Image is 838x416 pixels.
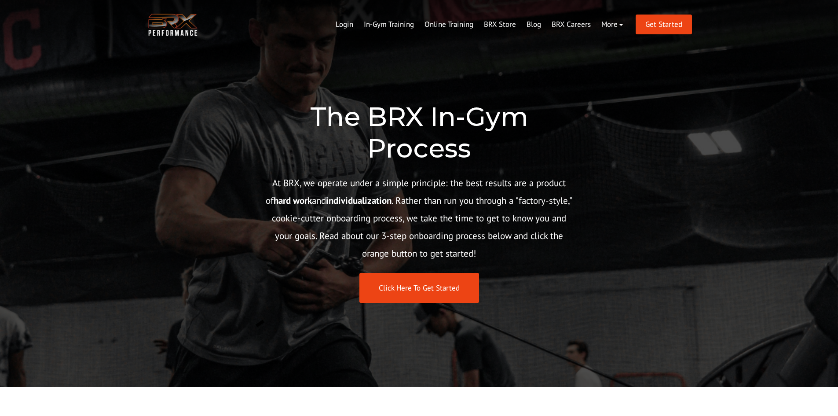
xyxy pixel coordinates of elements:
div: Navigation Menu [330,14,628,35]
a: BRX Careers [546,14,596,35]
a: Get Started [636,15,692,34]
a: BRX Store [479,14,521,35]
a: In-Gym Training [359,14,419,35]
a: Blog [521,14,546,35]
span: At BRX, we operate under a simple principle: the best results are a product of and . Rather than ... [266,177,572,259]
strong: hard work [274,195,312,206]
span: The BRX In-Gym Process [310,100,528,164]
a: Click Here To Get Started [359,273,479,303]
a: Login [330,14,359,35]
a: Online Training [419,14,479,35]
img: BRX Transparent Logo-2 [146,11,199,38]
strong: individualization [326,195,392,206]
a: More [596,14,628,35]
